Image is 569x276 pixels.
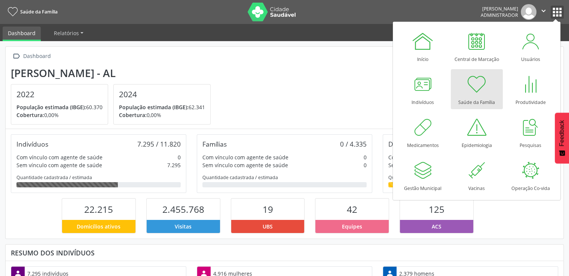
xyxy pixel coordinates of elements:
div: Sem vínculo com agente de saúde [16,161,102,169]
a: Saúde da Família [5,6,58,18]
div: Domicílios [388,140,419,148]
span: População estimada (IBGE): [16,104,86,111]
span: Feedback [559,120,565,146]
span: Administrador [481,12,518,18]
p: 62.341 [119,103,205,111]
a: Início [397,26,449,66]
span: População estimada (IBGE): [119,104,189,111]
i:  [11,51,22,62]
a: Relatórios [49,27,89,40]
div: Com vínculo com agente de saúde [202,153,288,161]
span: Domicílios ativos [77,223,120,230]
span: 22.215 [84,203,113,215]
span: Visitas [175,223,192,230]
button: apps [551,6,564,19]
a: Produtividade [505,69,557,109]
div: 0 [364,161,367,169]
h4: 2022 [16,90,103,99]
span: 42 [347,203,357,215]
div: 0 [178,153,181,161]
button: Feedback - Mostrar pesquisa [555,113,569,163]
span: Relatórios [54,30,79,37]
div: Resumo dos indivíduos [11,249,558,257]
a: Dashboard [3,27,41,41]
i:  [539,7,548,15]
a: Gestão Municipal [397,155,449,195]
a: Pesquisas [505,112,557,152]
a: Vacinas [451,155,503,195]
span: Cobertura: [16,111,44,119]
div: Quantidade cadastrada / estimada [388,174,553,181]
img: img [521,4,536,20]
span: Cobertura: [119,111,147,119]
span: 125 [429,203,444,215]
div: Quantidade cadastrada / estimada [202,174,367,181]
p: 0,00% [119,111,205,119]
a: Central de Marcação [451,26,503,66]
a: Saúde da Família [451,69,503,109]
span: 19 [263,203,273,215]
a: Operação Co-vida [505,155,557,195]
div: Dashboard [22,51,52,62]
span: Equipes [342,223,362,230]
div: Com vínculo com agente de saúde [388,153,474,161]
div: 0 [364,153,367,161]
div: 7.295 [167,161,181,169]
span: 2.455.768 [162,203,204,215]
div: [PERSON_NAME] - AL [11,67,216,79]
div: Famílias [202,140,227,148]
div: Sem vínculo com agente de saúde [202,161,288,169]
a: Epidemiologia [451,112,503,152]
a: Medicamentos [397,112,449,152]
p: 60.370 [16,103,103,111]
div: Indivíduos [16,140,48,148]
div: Quantidade cadastrada / estimada [16,174,181,181]
div: 7.295 / 11.820 [137,140,181,148]
p: 0,00% [16,111,103,119]
button:  [536,4,551,20]
div: 0 / 4.335 [340,140,367,148]
div: Com vínculo com agente de saúde [16,153,103,161]
div: Sem vínculo com agente de saúde [388,161,474,169]
span: Saúde da Família [20,9,58,15]
span: UBS [263,223,273,230]
div: [PERSON_NAME] [481,6,518,12]
a: Usuários [505,26,557,66]
h4: 2024 [119,90,205,99]
a: Indivíduos [397,69,449,109]
span: ACS [432,223,441,230]
a:  Dashboard [11,51,52,62]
